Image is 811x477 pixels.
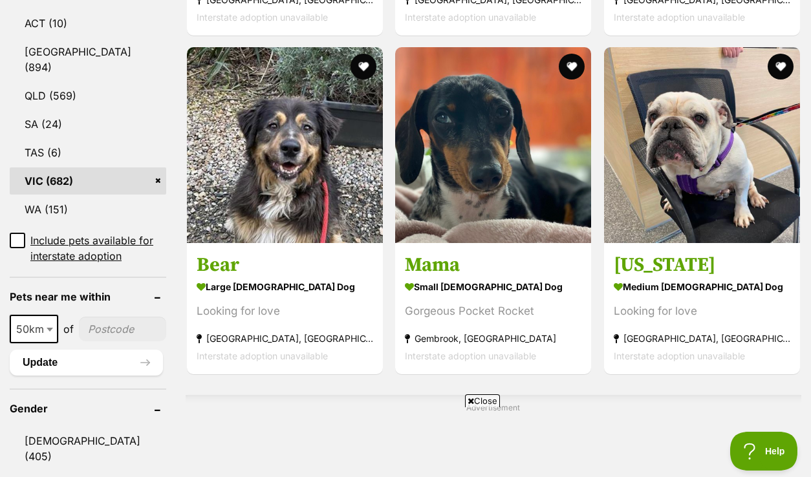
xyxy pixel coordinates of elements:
img: Bear - Bernese Mountain Dog x Border Collie Dog [187,47,383,243]
div: Looking for love [197,302,373,320]
div: Gorgeous Pocket Rocket [405,302,581,320]
a: [GEOGRAPHIC_DATA] (894) [10,38,166,81]
span: Interstate adoption unavailable [405,350,536,361]
span: Interstate adoption unavailable [197,350,328,361]
strong: [GEOGRAPHIC_DATA], [GEOGRAPHIC_DATA] [197,330,373,347]
a: TAS (6) [10,139,166,166]
strong: Gembrook, [GEOGRAPHIC_DATA] [405,330,581,347]
strong: small [DEMOGRAPHIC_DATA] Dog [405,277,581,296]
header: Gender [10,403,166,414]
span: 50km [11,320,57,338]
a: [US_STATE] medium [DEMOGRAPHIC_DATA] Dog Looking for love [GEOGRAPHIC_DATA], [GEOGRAPHIC_DATA] In... [604,243,800,374]
header: Pets near me within [10,291,166,302]
h3: Bear [197,253,373,277]
a: [DEMOGRAPHIC_DATA] (405) [10,427,166,470]
h3: [US_STATE] [614,253,790,277]
a: ACT (10) [10,10,166,37]
iframe: Advertisement [170,412,641,471]
iframe: Help Scout Beacon - Open [730,432,798,471]
img: Mama - Dachshund (Miniature Smooth Haired) Dog [395,47,591,243]
a: VIC (682) [10,167,166,195]
span: of [63,321,74,337]
strong: [GEOGRAPHIC_DATA], [GEOGRAPHIC_DATA] [614,330,790,347]
a: Mama small [DEMOGRAPHIC_DATA] Dog Gorgeous Pocket Rocket Gembrook, [GEOGRAPHIC_DATA] Interstate a... [395,243,591,374]
span: Interstate adoption unavailable [405,11,536,22]
a: WA (151) [10,196,166,223]
img: Georgia - British Bulldog [604,47,800,243]
button: favourite [351,54,376,79]
span: 50km [10,315,58,343]
div: Looking for love [614,302,790,320]
span: Include pets available for interstate adoption [30,233,166,264]
button: favourite [559,54,585,79]
a: Bear large [DEMOGRAPHIC_DATA] Dog Looking for love [GEOGRAPHIC_DATA], [GEOGRAPHIC_DATA] Interstat... [187,243,383,374]
button: favourite [768,54,794,79]
span: Close [465,394,500,407]
input: postcode [79,317,166,341]
span: Interstate adoption unavailable [614,11,745,22]
a: SA (24) [10,111,166,138]
a: Include pets available for interstate adoption [10,233,166,264]
h3: Mama [405,253,581,277]
span: Interstate adoption unavailable [197,11,328,22]
a: QLD (569) [10,82,166,109]
span: Interstate adoption unavailable [614,350,745,361]
button: Update [10,350,163,376]
strong: medium [DEMOGRAPHIC_DATA] Dog [614,277,790,296]
strong: large [DEMOGRAPHIC_DATA] Dog [197,277,373,296]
